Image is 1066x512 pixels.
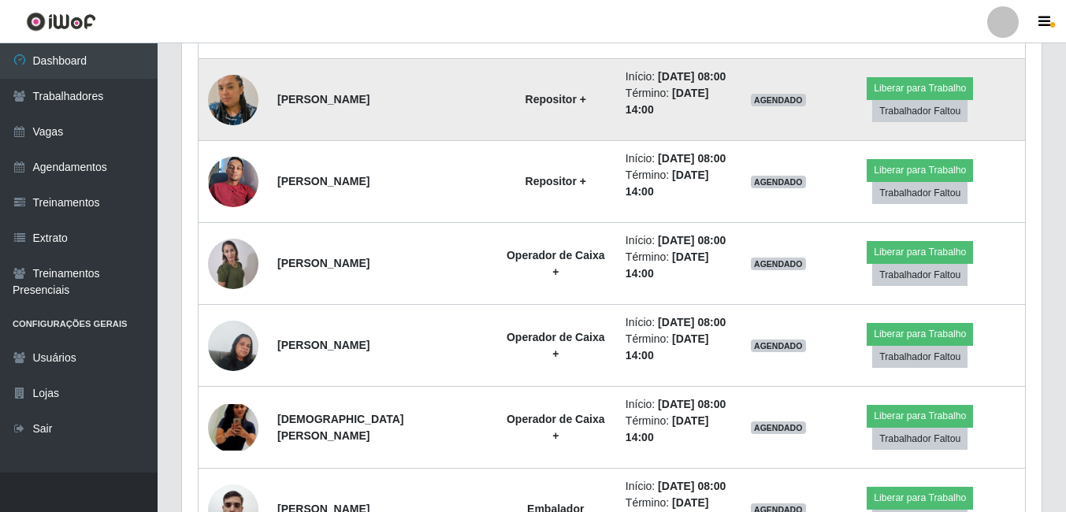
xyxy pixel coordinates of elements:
[208,312,258,379] img: 1707874024765.jpeg
[872,100,968,122] button: Trabalhador Faltou
[751,176,806,188] span: AGENDADO
[507,249,605,278] strong: Operador de Caixa +
[526,93,586,106] strong: Repositor +
[277,413,403,442] strong: [DEMOGRAPHIC_DATA][PERSON_NAME]
[208,404,258,451] img: 1748013419998.jpeg
[626,331,732,364] li: Término:
[751,258,806,270] span: AGENDADO
[626,85,732,118] li: Término:
[626,413,732,446] li: Término:
[208,148,258,215] img: 1744586683901.jpeg
[626,150,732,167] li: Início:
[277,339,370,351] strong: [PERSON_NAME]
[658,234,726,247] time: [DATE] 08:00
[626,69,732,85] li: Início:
[626,167,732,200] li: Término:
[626,249,732,282] li: Término:
[872,182,968,204] button: Trabalhador Faltou
[26,12,96,32] img: CoreUI Logo
[626,314,732,331] li: Início:
[872,428,968,450] button: Trabalhador Faltou
[751,421,806,434] span: AGENDADO
[526,175,586,187] strong: Repositor +
[277,257,370,269] strong: [PERSON_NAME]
[658,480,726,492] time: [DATE] 08:00
[867,77,973,99] button: Liberar para Trabalho
[867,405,973,427] button: Liberar para Trabalho
[867,241,973,263] button: Liberar para Trabalho
[626,396,732,413] li: Início:
[626,232,732,249] li: Início:
[658,316,726,328] time: [DATE] 08:00
[208,238,258,290] img: 1742770010903.jpeg
[751,94,806,106] span: AGENDADO
[872,346,968,368] button: Trabalhador Faltou
[658,398,726,410] time: [DATE] 08:00
[867,487,973,509] button: Liberar para Trabalho
[208,55,258,145] img: 1744393540297.jpeg
[751,339,806,352] span: AGENDADO
[507,331,605,360] strong: Operador de Caixa +
[658,70,726,83] time: [DATE] 08:00
[867,159,973,181] button: Liberar para Trabalho
[277,175,370,187] strong: [PERSON_NAME]
[626,478,732,495] li: Início:
[658,152,726,165] time: [DATE] 08:00
[507,413,605,442] strong: Operador de Caixa +
[872,264,968,286] button: Trabalhador Faltou
[867,323,973,345] button: Liberar para Trabalho
[277,93,370,106] strong: [PERSON_NAME]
